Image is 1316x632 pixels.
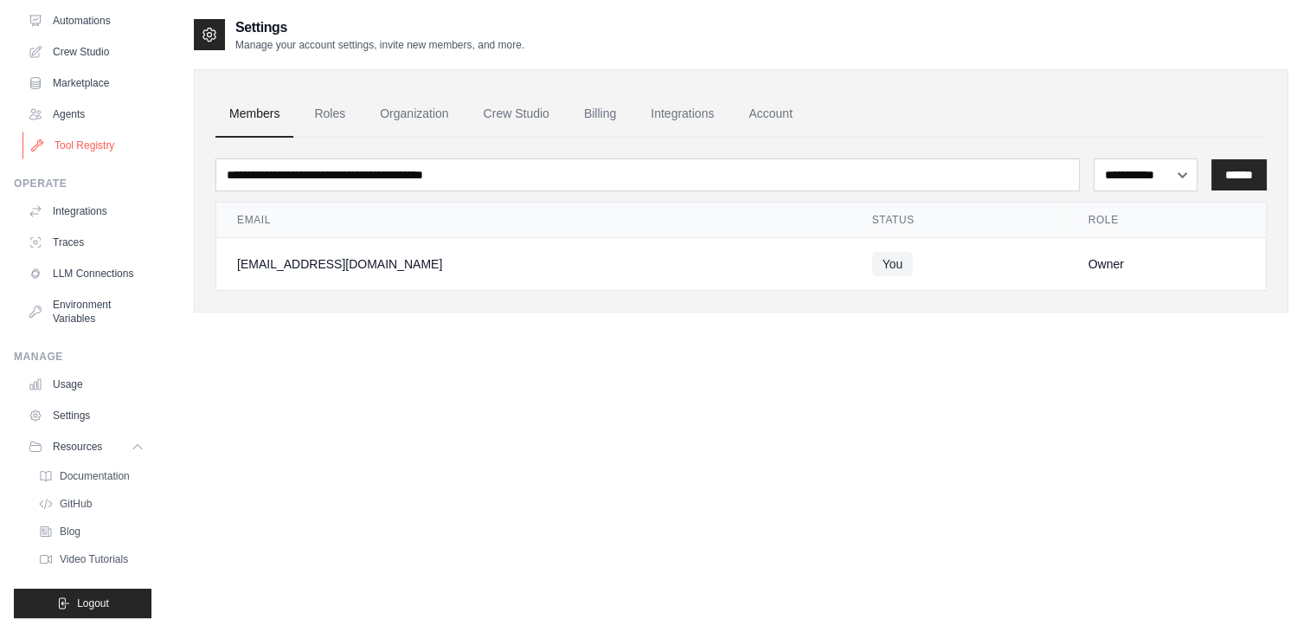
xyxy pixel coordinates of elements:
a: Environment Variables [21,291,151,332]
th: Status [851,203,1068,238]
span: GitHub [60,497,92,511]
span: You [872,252,914,276]
a: Documentation [31,464,151,488]
a: Tool Registry [22,132,153,159]
th: Email [216,203,851,238]
a: Usage [21,371,151,398]
a: Organization [366,91,462,138]
a: Account [735,91,806,138]
a: Automations [21,7,151,35]
a: Integrations [21,197,151,225]
span: Documentation [60,469,130,483]
div: Owner [1088,255,1246,273]
th: Role [1068,203,1267,238]
button: Logout [14,589,151,618]
h2: Settings [235,17,524,38]
a: Crew Studio [21,38,151,66]
a: Billing [570,91,630,138]
span: Resources [53,440,102,454]
span: Video Tutorials [60,552,128,566]
a: Settings [21,402,151,429]
a: Agents [21,100,151,128]
a: Video Tutorials [31,547,151,571]
a: Marketplace [21,69,151,97]
div: [EMAIL_ADDRESS][DOMAIN_NAME] [237,255,831,273]
button: Resources [21,433,151,461]
div: Operate [14,177,151,190]
p: Manage your account settings, invite new members, and more. [235,38,524,52]
div: Manage [14,350,151,364]
span: Logout [77,597,109,610]
a: Integrations [637,91,728,138]
a: LLM Connections [21,260,151,287]
a: Blog [31,519,151,544]
span: Blog [60,525,80,538]
a: Traces [21,229,151,256]
a: Roles [300,91,359,138]
a: GitHub [31,492,151,516]
a: Crew Studio [470,91,563,138]
a: Members [215,91,293,138]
